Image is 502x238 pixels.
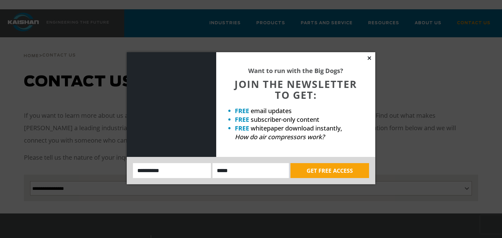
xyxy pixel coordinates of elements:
[251,115,319,124] span: subscriber-only content
[235,77,357,102] span: JOIN THE NEWSLETTER TO GET:
[248,66,343,75] strong: Want to run with the Big Dogs?
[235,107,249,115] strong: FREE
[251,107,292,115] span: email updates
[235,115,249,124] strong: FREE
[235,133,325,141] em: How do air compressors work?
[235,124,249,132] strong: FREE
[290,163,369,178] button: GET FREE ACCESS
[212,163,289,178] input: Email
[367,55,372,61] button: Close
[251,124,342,132] span: whitepaper download instantly,
[133,163,211,178] input: Name:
